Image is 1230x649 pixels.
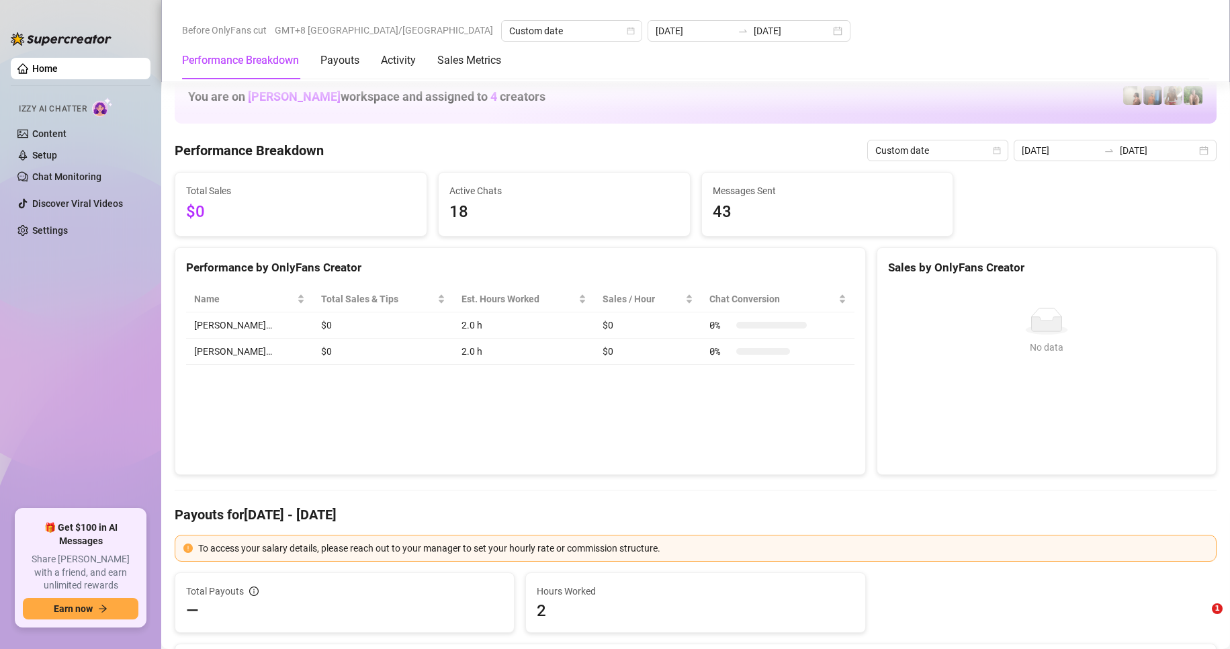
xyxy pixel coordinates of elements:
[19,103,87,116] span: Izzy AI Chatter
[32,171,101,182] a: Chat Monitoring
[709,292,836,306] span: Chat Conversion
[182,20,267,40] span: Before OnlyFans cut
[186,183,416,198] span: Total Sales
[186,600,199,621] span: —
[738,26,748,36] span: to
[32,225,68,236] a: Settings
[182,52,299,69] div: Performance Breakdown
[713,183,942,198] span: Messages Sent
[453,339,595,365] td: 2.0 h
[462,292,576,306] div: Est. Hours Worked
[993,146,1001,155] span: calendar
[32,198,123,209] a: Discover Viral Videos
[320,52,359,69] div: Payouts
[701,286,854,312] th: Chat Conversion
[1143,86,1162,105] img: Wayne
[1104,145,1114,156] span: to
[175,505,1217,524] h4: Payouts for [DATE] - [DATE]
[23,553,138,593] span: Share [PERSON_NAME] with a friend, and earn unlimited rewards
[595,339,701,365] td: $0
[11,32,112,46] img: logo-BBDzfeDw.svg
[186,339,313,365] td: [PERSON_NAME]…
[23,521,138,548] span: 🎁 Get $100 in AI Messages
[32,63,58,74] a: Home
[313,312,453,339] td: $0
[754,24,830,38] input: End date
[32,150,57,161] a: Setup
[490,89,497,103] span: 4
[186,584,244,599] span: Total Payouts
[313,286,453,312] th: Total Sales & Tips
[893,340,1200,355] div: No data
[1022,143,1098,158] input: Start date
[509,21,634,41] span: Custom date
[175,141,324,160] h4: Performance Breakdown
[627,27,635,35] span: calendar
[188,89,545,104] h1: You are on workspace and assigned to creators
[186,259,854,277] div: Performance by OnlyFans Creator
[709,344,731,359] span: 0 %
[1163,86,1182,105] img: Nathaniel
[1120,143,1196,158] input: End date
[249,587,259,596] span: info-circle
[1104,145,1114,156] span: swap-right
[186,312,313,339] td: [PERSON_NAME]…
[449,200,679,225] span: 18
[248,89,341,103] span: [PERSON_NAME]
[713,200,942,225] span: 43
[183,544,193,553] span: exclamation-circle
[537,600,854,621] span: 2
[449,183,679,198] span: Active Chats
[54,603,93,614] span: Earn now
[875,140,1000,161] span: Custom date
[537,584,854,599] span: Hours Worked
[595,286,701,312] th: Sales / Hour
[603,292,683,306] span: Sales / Hour
[1212,603,1223,614] span: 1
[198,541,1208,556] div: To access your salary details, please reach out to your manager to set your hourly rate or commis...
[321,292,435,306] span: Total Sales & Tips
[1184,603,1217,636] iframe: Intercom live chat
[313,339,453,365] td: $0
[98,604,107,613] span: arrow-right
[1123,86,1142,105] img: Ralphy
[92,97,113,117] img: AI Chatter
[23,598,138,619] button: Earn nowarrow-right
[186,286,313,312] th: Name
[186,200,416,225] span: $0
[888,259,1205,277] div: Sales by OnlyFans Creator
[709,318,731,333] span: 0 %
[381,52,416,69] div: Activity
[275,20,493,40] span: GMT+8 [GEOGRAPHIC_DATA]/[GEOGRAPHIC_DATA]
[194,292,294,306] span: Name
[595,312,701,339] td: $0
[1184,86,1202,105] img: Nathaniel
[738,26,748,36] span: swap-right
[437,52,501,69] div: Sales Metrics
[32,128,67,139] a: Content
[656,24,732,38] input: Start date
[453,312,595,339] td: 2.0 h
